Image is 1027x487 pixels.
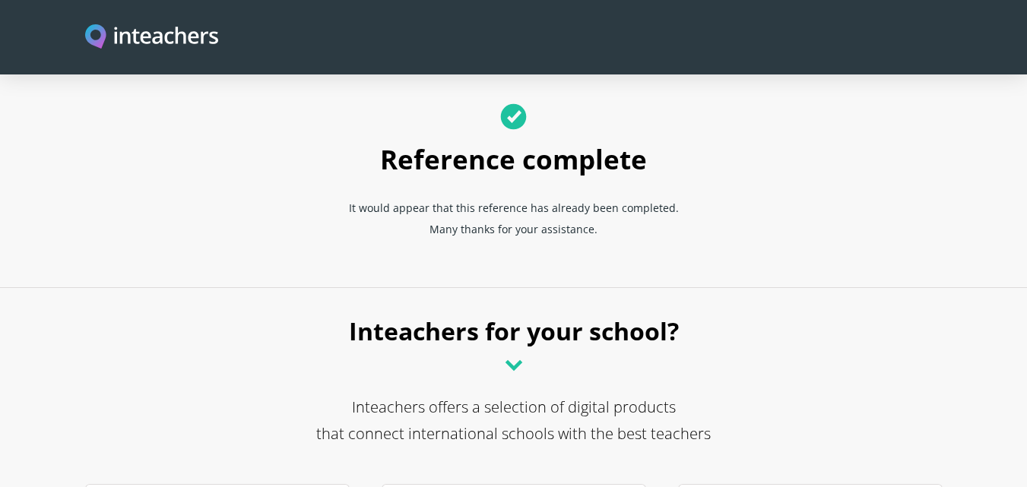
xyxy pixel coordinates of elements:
[85,394,943,473] p: Inteachers offers a selection of digital products that connect international schools with the bes...
[85,309,943,394] h2: Inteachers for your school?
[304,96,724,191] h1: Reference complete
[85,24,219,51] a: Visit this site's homepage
[85,24,219,51] img: Inteachers
[304,191,724,255] p: It would appear that this reference has already been completed. Many thanks for your assistance.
